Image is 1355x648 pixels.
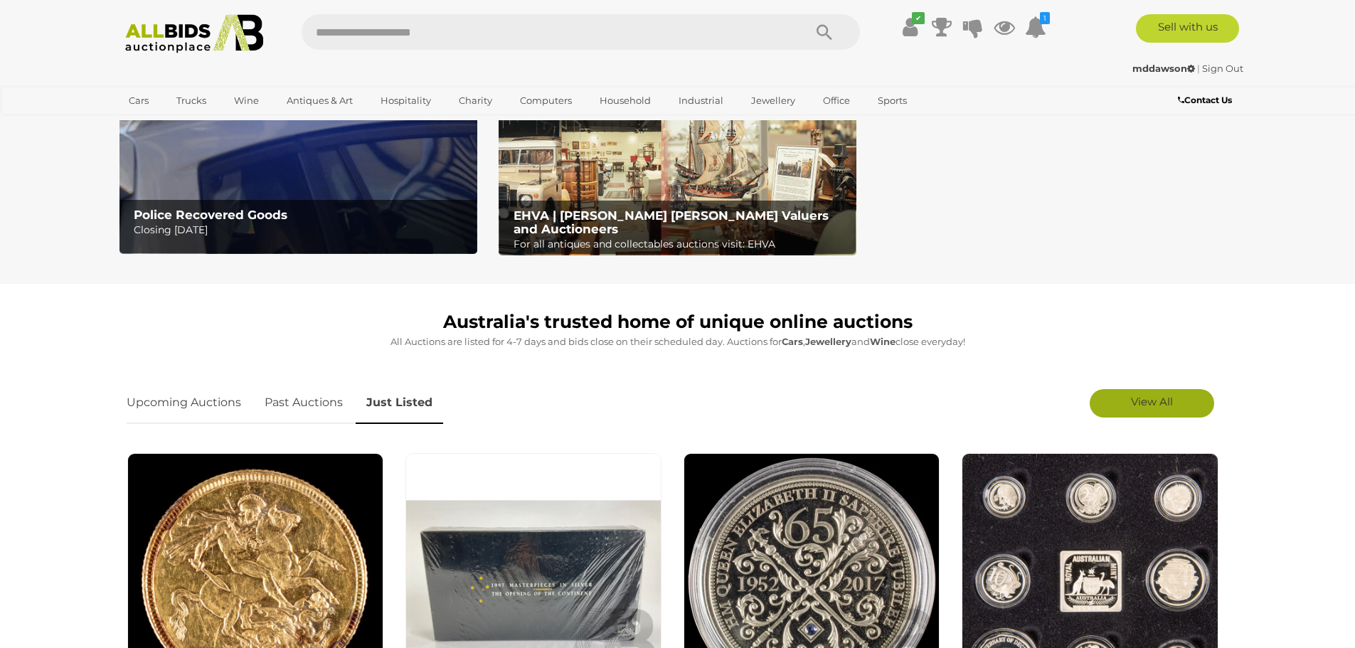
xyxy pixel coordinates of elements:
a: Sports [868,89,916,112]
i: ✔ [912,12,925,24]
a: View All [1090,389,1214,418]
strong: mddawson [1132,63,1195,74]
a: Sign Out [1202,63,1243,74]
img: Allbids.com.au [117,14,272,53]
a: Upcoming Auctions [127,382,252,424]
b: Police Recovered Goods [134,208,287,222]
a: Wine [225,89,268,112]
a: Antiques & Art [277,89,362,112]
a: Jewellery [742,89,804,112]
a: Office [814,89,859,112]
a: EHVA | Evans Hastings Valuers and Auctioneers EHVA | [PERSON_NAME] [PERSON_NAME] Valuers and Auct... [499,112,856,256]
a: [GEOGRAPHIC_DATA] [119,112,239,136]
a: Hospitality [371,89,440,112]
a: Contact Us [1178,92,1236,108]
p: For all antiques and collectables auctions visit: EHVA [514,235,849,253]
a: Cars [119,89,158,112]
strong: Cars [782,336,803,347]
a: Computers [511,89,581,112]
a: Just Listed [356,382,443,424]
a: Sell with us [1136,14,1239,43]
p: All Auctions are listed for 4-7 days and bids close on their scheduled day. Auctions for , and cl... [127,334,1229,350]
b: EHVA | [PERSON_NAME] [PERSON_NAME] Valuers and Auctioneers [514,208,829,236]
img: EHVA | Evans Hastings Valuers and Auctioneers [499,112,856,256]
a: Industrial [669,89,733,112]
a: Charity [450,89,501,112]
a: ✔ [900,14,921,40]
button: Search [789,14,860,50]
h1: Australia's trusted home of unique online auctions [127,312,1229,332]
span: View All [1131,395,1173,408]
b: Contact Us [1178,95,1232,105]
a: Household [590,89,660,112]
strong: Wine [870,336,896,347]
p: Closing [DATE] [134,221,469,239]
a: mddawson [1132,63,1197,74]
i: 1 [1040,12,1050,24]
span: | [1197,63,1200,74]
a: 1 [1025,14,1046,40]
strong: Jewellery [805,336,851,347]
a: Trucks [167,89,216,112]
a: Past Auctions [254,382,354,424]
